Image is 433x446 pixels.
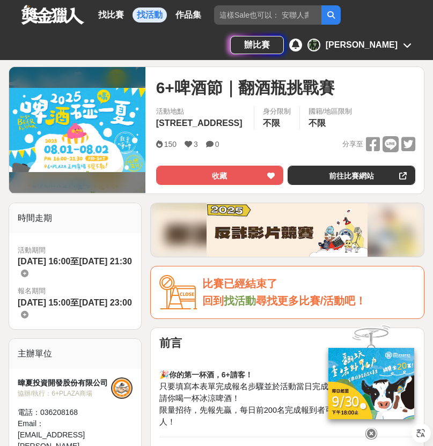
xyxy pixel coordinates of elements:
[9,203,141,233] div: 時間走期
[18,257,70,266] span: [DATE] 16:00
[309,118,326,128] span: 不限
[18,286,133,296] span: 報名期間
[94,8,128,23] a: 找比賽
[202,295,224,307] span: 回到
[156,118,243,128] span: [STREET_ADDRESS]
[309,106,353,117] div: 國籍/地區限制
[9,88,145,172] img: Cover Image
[79,257,131,266] span: [DATE] 21:30
[156,76,335,100] span: 6+啤酒節｜翻酒瓶挑戰賽
[159,275,197,310] img: Icon
[133,8,167,23] a: 找活動
[156,166,284,185] button: 收藏
[263,106,291,117] div: 身分限制
[70,298,79,307] span: 至
[171,8,206,23] a: 作品集
[326,39,398,51] div: [PERSON_NAME]
[18,377,111,389] div: 暐夏投資開發股份有限公司
[18,389,111,398] div: 協辦/執行： 6+PLAZA商場
[70,257,79,266] span: 至
[159,382,410,403] span: 只要填寫本表單完成報名步驟並於活動當日完成報到，6+PLAZA就免費請你喝一杯冰涼啤酒！
[256,295,366,307] span: 尋找更多比賽/活動吧！
[9,339,141,369] div: 主辦單位
[159,370,169,379] span: 🎉
[194,140,198,148] span: 3
[224,295,256,307] a: 找活動
[156,106,245,117] span: 活動地點
[288,166,415,185] a: 前往比賽網站
[207,203,368,257] img: a4855628-00b8-41f8-a613-820409126040.png
[214,5,321,25] input: 這樣Sale也可以： 安聯人壽創意銷售法募集
[202,275,415,293] div: 比賽已經結束了
[159,406,414,426] span: 限量招待，先報先贏，每日前200名完成報到者可享免費兌換，乾杯不等人！
[159,337,182,349] strong: 前言
[328,347,414,418] img: c171a689-fb2c-43c6-a33c-e56b1f4b2190.jpg
[18,298,70,307] span: [DATE] 15:00
[169,370,253,379] strong: 你的第一杯酒，6+請客！
[164,140,177,148] span: 150
[215,140,219,148] span: 0
[79,298,131,307] span: [DATE] 23:00
[18,407,111,418] div: 電話： 036208168
[263,118,280,128] span: 不限
[230,36,284,54] a: 辦比賽
[18,245,133,256] span: 活動期間
[342,136,363,152] span: 分享至
[307,39,320,51] div: 林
